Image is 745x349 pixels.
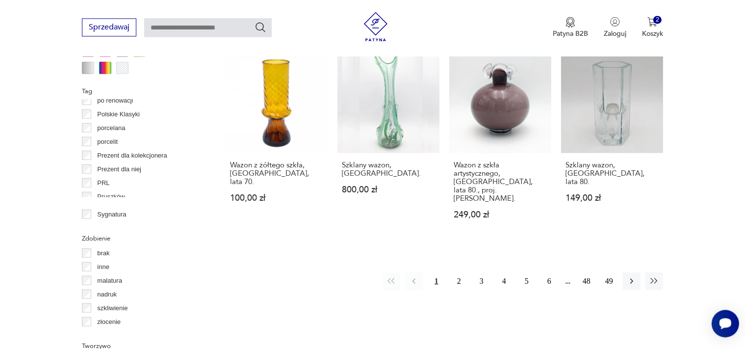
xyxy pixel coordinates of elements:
img: Ikona koszyka [647,17,657,27]
p: 149,00 zł [565,193,659,202]
img: Patyna - sklep z meblami i dekoracjami vintage [361,12,390,41]
p: inne [97,261,109,272]
p: nadruk [97,289,117,299]
button: Sprzedawaj [82,18,136,36]
p: szkliwienie [97,302,128,313]
p: Patyna B2B [553,29,588,38]
div: 2 [653,16,662,24]
h3: Szklany wazon, [GEOGRAPHIC_DATA], lata 80. [565,161,659,186]
button: 1 [428,272,445,290]
p: porcelana [97,122,125,133]
p: po renowacji [97,95,133,106]
button: 3 [473,272,490,290]
button: Szukaj [255,21,266,33]
p: porcelit [97,136,118,147]
p: brak [97,247,109,258]
button: Patyna B2B [553,17,588,38]
p: 100,00 zł [230,193,323,202]
h3: Wazon z szkła artystycznego, [GEOGRAPHIC_DATA], lata 80., proj. [PERSON_NAME]. [454,161,547,202]
p: Prezent dla kolekcjonera [97,150,167,161]
p: Sygnatura [97,209,126,219]
a: Wazon z szkła artystycznego, Polska, lata 80., proj. Jerzy Słuczan - Orkusz.Wazon z szkła artysty... [449,51,551,238]
button: 6 [540,272,558,290]
p: Zdobienie [82,233,202,243]
a: Szklany wazon, Ząbkowice.Szklany wazon, [GEOGRAPHIC_DATA].800,00 zł [337,51,439,238]
p: Koszyk [642,29,663,38]
h3: Wazon z żółtego szkła, [GEOGRAPHIC_DATA], lata 70. [230,161,323,186]
img: Ikonka użytkownika [610,17,620,27]
p: 800,00 zł [342,185,435,193]
img: Ikona medalu [565,17,575,27]
p: Prezent dla niej [97,163,141,174]
button: Zaloguj [604,17,626,38]
a: Wazon z żółtego szkła, Polska, lata 70.Wazon z żółtego szkła, [GEOGRAPHIC_DATA], lata 70.100,00 zł [226,51,328,238]
button: 49 [600,272,618,290]
button: 48 [578,272,595,290]
a: Szklany wazon, Polska, lata 80.Szklany wazon, [GEOGRAPHIC_DATA], lata 80.149,00 zł [561,51,663,238]
button: 5 [518,272,536,290]
p: Zaloguj [604,29,626,38]
a: Ikona medaluPatyna B2B [553,17,588,38]
p: 249,00 zł [454,210,547,218]
button: 2Koszyk [642,17,663,38]
p: Pruszków [97,191,125,202]
p: malatura [97,275,122,286]
a: Sprzedawaj [82,25,136,31]
p: Polskie Klasyki [97,108,140,119]
p: złocenie [97,316,121,327]
iframe: Smartsupp widget button [712,310,739,337]
button: 2 [450,272,468,290]
p: PRL [97,177,109,188]
p: Tag [82,85,202,96]
h3: Szklany wazon, [GEOGRAPHIC_DATA]. [342,161,435,177]
button: 4 [495,272,513,290]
